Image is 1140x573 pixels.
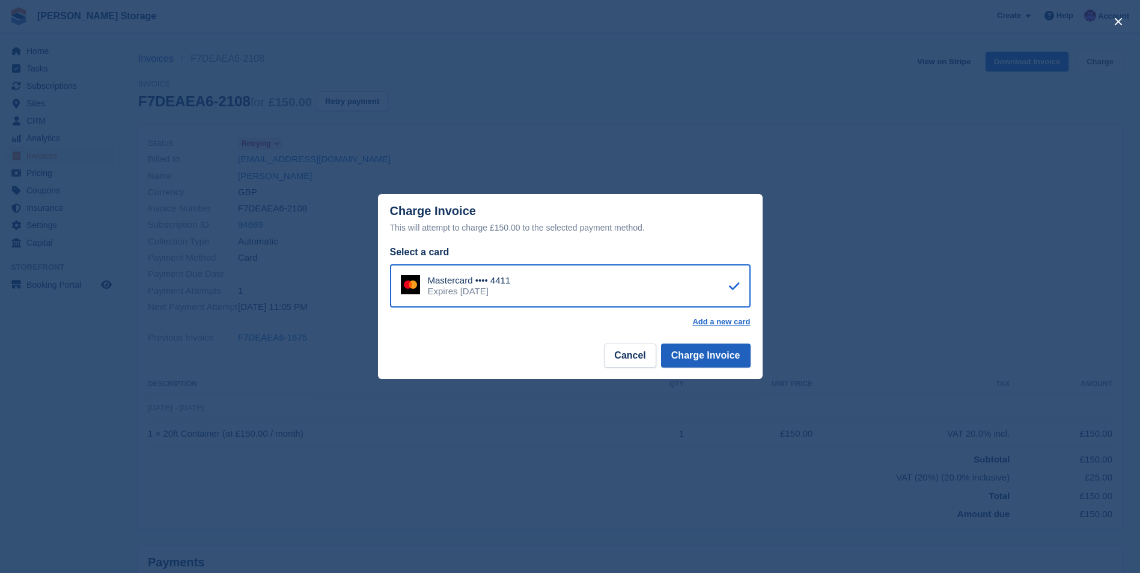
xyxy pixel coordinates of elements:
[390,204,751,235] div: Charge Invoice
[428,275,511,286] div: Mastercard •••• 4411
[1109,12,1128,31] button: close
[692,317,750,327] a: Add a new card
[428,286,511,297] div: Expires [DATE]
[390,245,751,259] div: Select a card
[390,220,751,235] div: This will attempt to charge £150.00 to the selected payment method.
[604,344,656,368] button: Cancel
[661,344,751,368] button: Charge Invoice
[401,275,420,294] img: Mastercard Logo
